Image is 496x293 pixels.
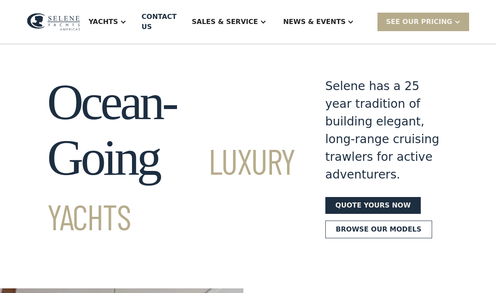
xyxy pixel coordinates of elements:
div: Sales & Service [192,17,258,27]
div: Sales & Service [183,5,274,39]
img: logo [27,13,80,30]
h1: Ocean-Going [47,75,295,241]
div: SEE Our Pricing [386,17,452,27]
div: News & EVENTS [275,5,363,39]
a: Browse our models [325,221,432,238]
div: Yachts [89,17,118,27]
a: Quote yours now [325,197,421,214]
div: Contact US [142,12,177,32]
div: Selene has a 25 year tradition of building elegant, long-range cruising trawlers for active adven... [325,77,449,184]
span: Luxury Yachts [47,139,295,237]
div: Yachts [80,5,135,39]
div: News & EVENTS [283,17,346,27]
div: SEE Our Pricing [377,13,469,31]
